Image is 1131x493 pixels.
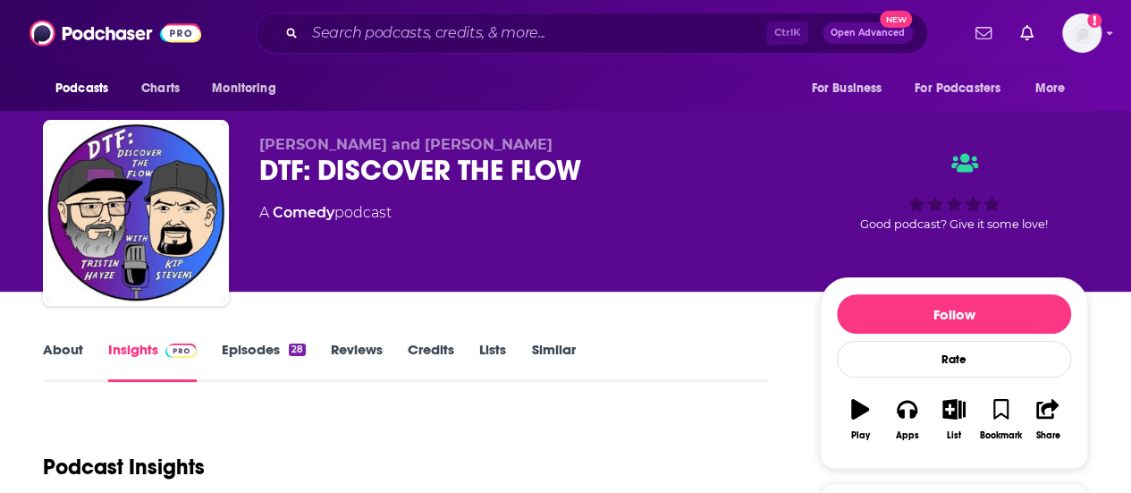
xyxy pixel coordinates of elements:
[980,430,1022,441] div: Bookmark
[331,341,383,382] a: Reviews
[883,387,930,452] button: Apps
[43,454,205,480] h1: Podcast Insights
[766,21,808,45] span: Ctrl K
[289,344,306,356] div: 28
[837,341,1071,378] div: Rate
[860,217,1048,231] span: Good podcast? Give it some love!
[305,19,766,47] input: Search podcasts, credits, & more...
[43,72,131,106] button: open menu
[222,341,306,382] a: Episodes28
[823,22,913,44] button: Open AdvancedNew
[165,344,197,358] img: Podchaser Pro
[931,387,977,452] button: List
[977,387,1024,452] button: Bookmark
[837,387,883,452] button: Play
[408,341,454,382] a: Credits
[30,16,201,50] img: Podchaser - Follow, Share and Rate Podcasts
[130,72,190,106] a: Charts
[831,29,905,38] span: Open Advanced
[479,341,506,382] a: Lists
[820,136,1088,247] div: Good podcast? Give it some love!
[1087,13,1101,28] svg: Add a profile image
[915,76,1000,101] span: For Podcasters
[46,123,225,302] img: DTF: DISCOVER THE FLOW
[273,204,334,221] a: Comedy
[837,294,1071,334] button: Follow
[1062,13,1101,53] button: Show profile menu
[1023,72,1088,106] button: open menu
[903,72,1026,106] button: open menu
[1062,13,1101,53] img: User Profile
[811,76,882,101] span: For Business
[851,430,870,441] div: Play
[968,18,999,48] a: Show notifications dropdown
[199,72,299,106] button: open menu
[1062,13,1101,53] span: Logged in as sierra.swanson
[141,76,180,101] span: Charts
[55,76,108,101] span: Podcasts
[798,72,904,106] button: open menu
[1035,76,1066,101] span: More
[256,13,928,54] div: Search podcasts, credits, & more...
[947,430,961,441] div: List
[896,430,919,441] div: Apps
[259,136,553,153] span: [PERSON_NAME] and [PERSON_NAME]
[1035,430,1059,441] div: Share
[1025,387,1071,452] button: Share
[212,76,275,101] span: Monitoring
[259,202,392,224] div: A podcast
[531,341,575,382] a: Similar
[880,11,912,28] span: New
[1013,18,1041,48] a: Show notifications dropdown
[43,341,83,382] a: About
[108,341,197,382] a: InsightsPodchaser Pro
